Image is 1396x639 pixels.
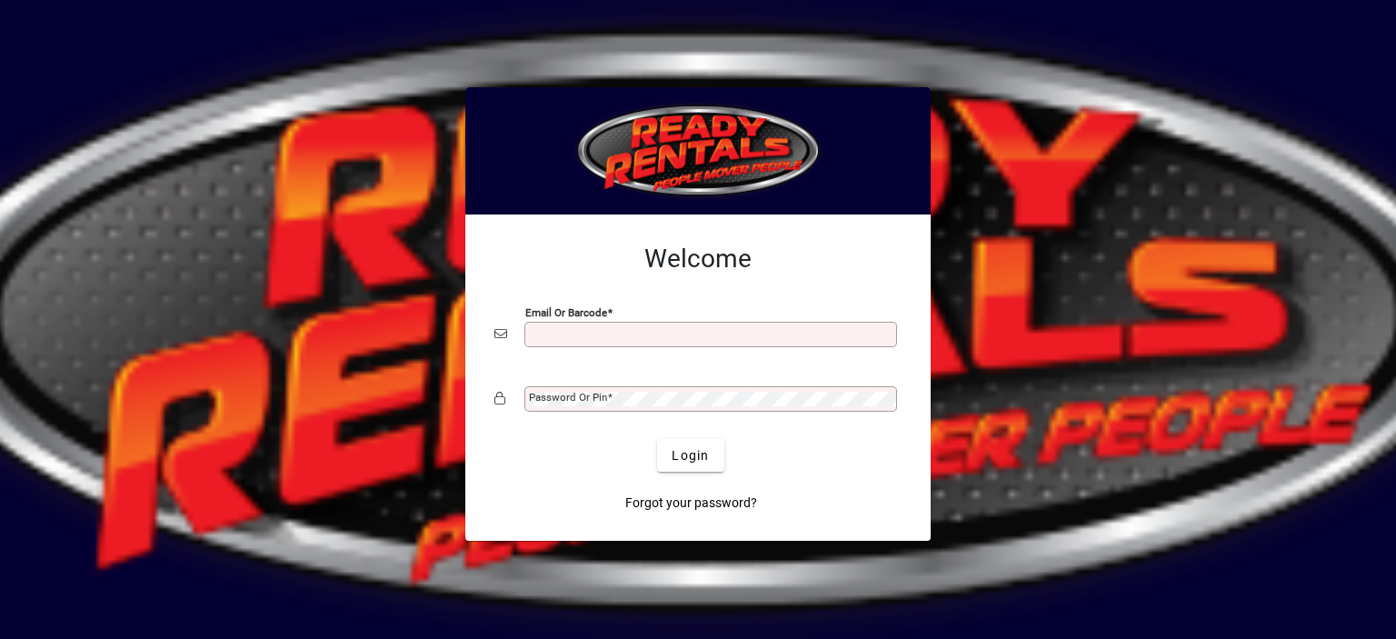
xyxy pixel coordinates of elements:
[525,306,607,319] mat-label: Email or Barcode
[618,486,764,519] a: Forgot your password?
[494,244,902,275] h2: Welcome
[529,391,607,404] mat-label: Password or Pin
[657,439,723,472] button: Login
[625,494,757,513] span: Forgot your password?
[672,446,709,465] span: Login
